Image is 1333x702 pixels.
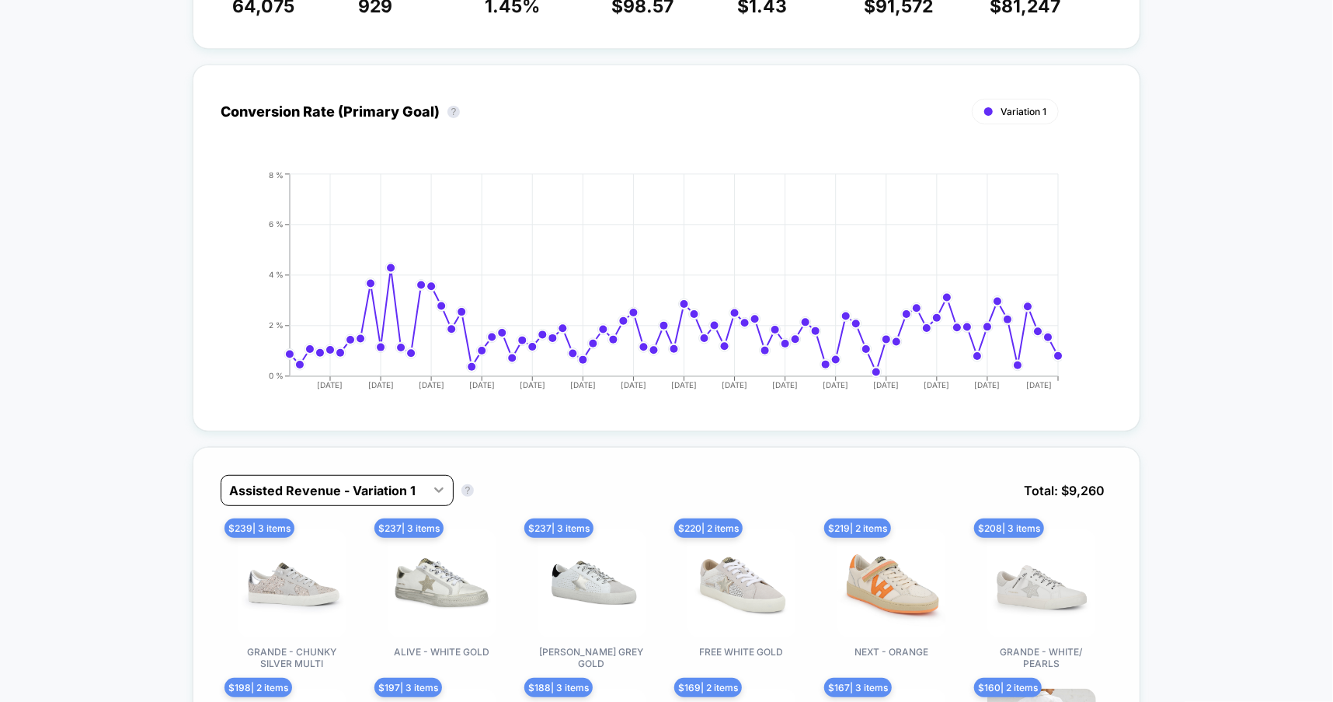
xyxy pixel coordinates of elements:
tspan: [DATE] [874,380,900,389]
tspan: 2 % [269,320,284,330]
tspan: [DATE] [469,380,495,389]
img: NEXT - ORANGE [837,529,946,638]
span: $ 208 | 3 items [974,519,1044,538]
tspan: [DATE] [520,380,545,389]
tspan: 0 % [269,371,284,380]
span: $ 220 | 2 items [674,519,743,538]
tspan: [DATE] [823,380,849,389]
tspan: [DATE] [672,380,698,389]
tspan: 6 % [269,219,284,229]
tspan: [DATE] [1027,380,1053,389]
img: ALIVE - WHITE GOLD [388,529,496,638]
button: ? [461,484,474,497]
span: Variation 1 [1001,106,1046,117]
tspan: 8 % [269,169,284,179]
tspan: [DATE] [773,380,799,389]
span: GRANDE - CHUNKY SILVER MULTI [234,646,350,669]
tspan: [DATE] [924,380,950,389]
tspan: [DATE] [570,380,596,389]
tspan: [DATE] [975,380,1001,389]
tspan: [DATE] [318,380,343,389]
span: $ 219 | 2 items [824,519,891,538]
span: $ 160 | 2 items [974,678,1042,697]
tspan: [DATE] [419,380,444,389]
span: $ 167 | 3 items [824,678,892,697]
span: ALIVE - WHITE GOLD [394,646,489,658]
span: [PERSON_NAME] GREY GOLD [534,646,650,669]
span: Total: $ 9,260 [1016,475,1112,506]
tspan: [DATE] [368,380,394,389]
button: ? [447,106,460,118]
img: GRANDE - CHUNKY SILVER MULTI [238,529,346,638]
span: $ 198 | 2 items [224,678,292,697]
img: GRANDE - WHITE/ PEARLS [987,529,1096,638]
span: $ 239 | 3 items [224,519,294,538]
span: $ 188 | 3 items [524,678,593,697]
tspan: [DATE] [722,380,748,389]
img: GADOL - WHITE GREY GOLD [538,529,646,638]
div: CONVERSION_RATE [205,170,1097,403]
span: GRANDE - WHITE/ PEARLS [983,646,1100,669]
span: $ 237 | 3 items [374,519,444,538]
span: $ 237 | 3 items [524,519,593,538]
img: FREE WHITE GOLD [687,529,796,638]
span: NEXT - ORANGE [854,646,928,658]
span: $ 169 | 2 items [674,678,742,697]
tspan: [DATE] [621,380,646,389]
span: $ 197 | 3 items [374,678,442,697]
tspan: 4 % [269,270,284,279]
span: FREE WHITE GOLD [700,646,784,658]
